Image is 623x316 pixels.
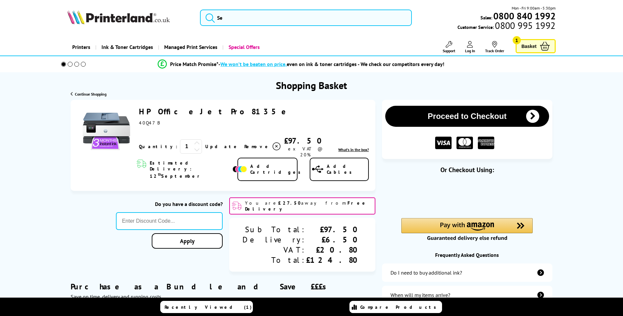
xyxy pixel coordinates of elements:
[327,163,368,175] span: Add Cables
[385,106,549,127] button: Proceed to Checkout
[516,39,556,53] a: Basket 1
[71,272,375,300] div: Purchase as a Bundle and Save £££s
[281,136,329,146] div: £97.50
[494,22,555,29] span: 0800 995 1992
[152,233,223,249] a: Apply
[465,48,475,53] span: Log In
[306,235,362,245] div: £6.50
[139,120,160,126] span: 40Q47B
[242,235,306,245] div: Delivery:
[478,137,494,149] img: American Express
[244,142,281,151] a: Delete item from your basket
[170,61,218,67] span: Price Match Promise*
[250,163,304,175] span: Add Cartridges
[401,185,533,199] iframe: PayPal
[382,263,552,282] a: additional-ink
[71,92,106,97] a: Continue Shopping
[349,301,442,313] a: Compare Products
[75,92,106,97] span: Continue Shopping
[401,218,533,241] div: Amazon Pay - Use your Amazon account
[382,286,552,304] a: items-arrive
[67,10,192,26] a: Printerland Logo
[244,144,270,149] span: Remove
[465,41,475,53] a: Log In
[158,172,161,177] sup: th
[390,269,462,276] div: Do I need to buy additional ink?
[390,292,450,298] div: When will my items arrive?
[512,5,556,11] span: Mon - Fri 9:00am - 5:30pm
[220,61,287,67] span: We won’t be beaten on price,
[101,39,153,56] span: Ink & Toner Cartridges
[139,144,177,149] span: Quantity:
[382,252,552,258] div: Frequently Asked Questions
[218,61,444,67] div: - even on ink & toner cartridges - We check our competitors every day!
[338,147,369,152] a: lnk_inthebox
[200,10,412,26] input: Se
[306,245,362,255] div: £20.80
[443,48,455,53] span: Support
[165,304,252,310] span: Recently Viewed (1)
[242,224,306,235] div: Sub Total:
[116,212,223,230] input: Enter Discount Code...
[288,146,323,158] span: ex VAT @ 20%
[160,301,253,313] a: Recently Viewed (1)
[338,147,369,152] span: What's in the box?
[278,200,301,206] b: £27.50
[116,201,223,207] div: Do you have a discount code?
[67,10,170,24] img: Printerland Logo
[443,41,455,53] a: Support
[306,224,362,235] div: £97.50
[71,293,375,300] div: Save on time, delivery and running costs
[306,255,362,265] div: £124.80
[242,255,306,265] div: Total:
[150,160,231,179] span: Estimated Delivery: 12 September
[493,10,556,22] b: 0800 840 1992
[457,22,555,30] span: Customer Service:
[513,36,521,44] span: 1
[522,42,537,51] span: Basket
[245,200,373,212] span: You are away from
[485,41,504,53] a: Track Order
[82,107,131,156] img: HP OfficeJet Pro 8135e
[233,166,247,172] img: Add Cartridges
[67,39,95,56] a: Printers
[382,166,552,174] div: Or Checkout Using:
[360,304,440,310] span: Compare Products
[435,137,452,149] img: VISA
[480,14,492,21] span: Sales:
[222,39,265,56] a: Special Offers
[492,13,556,19] a: 0800 840 1992
[52,58,550,70] li: modal_Promise
[139,106,293,117] a: HP OfficeJet Pro 8135e
[205,144,239,149] a: Update
[158,39,222,56] a: Managed Print Services
[245,200,367,212] b: Free Delivery
[242,245,306,255] div: VAT:
[456,137,473,149] img: MASTER CARD
[276,79,347,92] h1: Shopping Basket
[95,39,158,56] a: Ink & Toner Cartridges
